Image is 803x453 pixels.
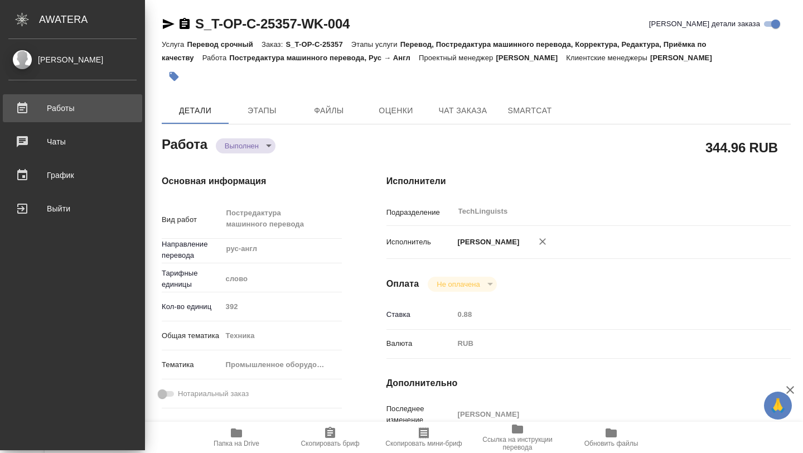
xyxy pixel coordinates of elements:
[3,128,142,156] a: Чаты
[477,436,558,451] span: Ссылка на инструкции перевода
[386,377,791,390] h4: Дополнительно
[496,54,566,62] p: [PERSON_NAME]
[386,309,454,320] p: Ставка
[386,175,791,188] h4: Исполнители
[162,214,222,225] p: Вид работ
[162,40,707,62] p: Перевод, Постредактура машинного перевода, Корректура, Редактура, Приёмка по качеству
[386,277,419,291] h4: Оплата
[8,100,137,117] div: Работы
[283,422,377,453] button: Скопировать бриф
[168,104,222,118] span: Детали
[222,355,342,374] div: Промышленное оборудование
[564,422,658,453] button: Обновить файлы
[377,422,471,453] button: Скопировать мини-бриф
[222,269,342,288] div: слово
[162,175,342,188] h4: Основная информация
[162,133,207,153] h2: Работа
[162,359,222,370] p: Тематика
[386,237,454,248] p: Исполнитель
[369,104,423,118] span: Оценки
[187,40,262,49] p: Перевод срочный
[454,406,757,422] input: Пустое поле
[8,54,137,66] div: [PERSON_NAME]
[8,200,137,217] div: Выйти
[454,306,757,322] input: Пустое поле
[454,237,520,248] p: [PERSON_NAME]
[162,301,222,312] p: Кол-во единиц
[301,440,359,447] span: Скопировать бриф
[162,330,222,341] p: Общая тематика
[433,279,483,289] button: Не оплачена
[584,440,638,447] span: Обновить файлы
[419,54,496,62] p: Проектный менеджер
[302,104,356,118] span: Файлы
[162,239,222,261] p: Направление перевода
[222,298,342,315] input: Пустое поле
[3,161,142,189] a: График
[222,326,342,345] div: Техника
[503,104,557,118] span: SmartCat
[436,104,490,118] span: Чат заказа
[162,40,187,49] p: Услуга
[8,167,137,184] div: График
[386,207,454,218] p: Подразделение
[768,394,787,417] span: 🙏
[190,422,283,453] button: Папка на Drive
[8,133,137,150] div: Чаты
[566,54,650,62] p: Клиентские менеджеры
[162,17,175,31] button: Скопировать ссылку для ЯМессенджера
[195,16,350,31] a: S_T-OP-C-25357-WK-004
[286,40,351,49] p: S_T-OP-C-25357
[649,18,760,30] span: [PERSON_NAME] детали заказа
[214,440,259,447] span: Папка на Drive
[162,268,222,290] p: Тарифные единицы
[764,392,792,420] button: 🙏
[385,440,462,447] span: Скопировать мини-бриф
[229,54,419,62] p: Постредактура машинного перевода, Рус → Англ
[3,195,142,223] a: Выйти
[162,64,186,89] button: Добавить тэг
[235,104,289,118] span: Этапы
[216,138,275,153] div: Выполнен
[530,229,555,254] button: Удалить исполнителя
[39,8,145,31] div: AWATERA
[178,388,249,399] span: Нотариальный заказ
[202,54,230,62] p: Работа
[454,334,757,353] div: RUB
[650,54,720,62] p: [PERSON_NAME]
[221,141,262,151] button: Выполнен
[386,338,454,349] p: Валюта
[428,277,496,292] div: Выполнен
[3,94,142,122] a: Работы
[705,138,778,157] h2: 344.96 RUB
[178,17,191,31] button: Скопировать ссылку
[386,403,454,426] p: Последнее изменение
[351,40,400,49] p: Этапы услуги
[471,422,564,453] button: Ссылка на инструкции перевода
[262,40,286,49] p: Заказ:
